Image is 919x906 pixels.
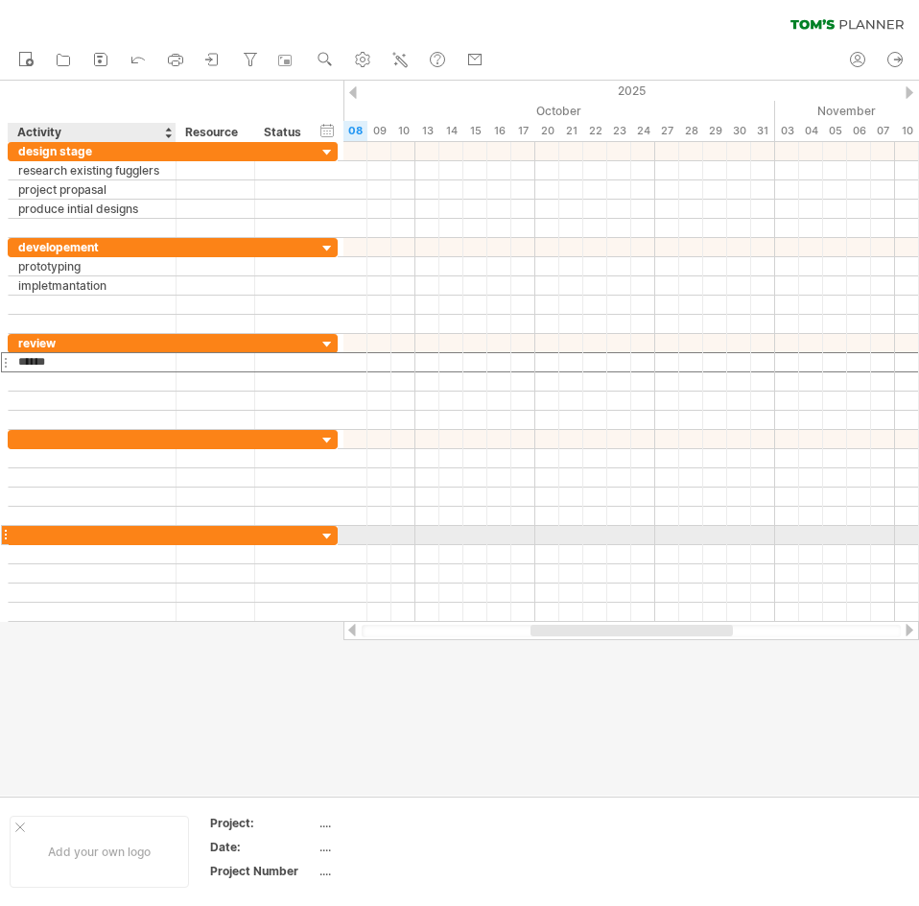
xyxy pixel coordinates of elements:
[210,815,316,831] div: Project:
[18,180,166,199] div: project propasal
[703,121,727,141] div: Wednesday, 29 October 2025
[559,121,583,141] div: Tuesday, 21 October 2025
[18,238,166,256] div: developement
[18,142,166,160] div: design stage
[18,161,166,179] div: research existing fugglers
[463,121,487,141] div: Wednesday, 15 October 2025
[583,121,607,141] div: Wednesday, 22 October 2025
[18,257,166,275] div: prototyping
[10,816,189,888] div: Add your own logo
[319,863,481,879] div: ....
[415,121,439,141] div: Monday, 13 October 2025
[319,815,481,831] div: ....
[210,863,316,879] div: Project Number
[847,121,871,141] div: Thursday, 6 November 2025
[655,121,679,141] div: Monday, 27 October 2025
[319,839,481,855] div: ....
[823,121,847,141] div: Wednesday, 5 November 2025
[18,334,166,352] div: review
[391,121,415,141] div: Friday, 10 October 2025
[751,121,775,141] div: Friday, 31 October 2025
[264,123,306,142] div: Status
[631,121,655,141] div: Friday, 24 October 2025
[17,123,165,142] div: Activity
[511,121,535,141] div: Friday, 17 October 2025
[487,121,511,141] div: Thursday, 16 October 2025
[895,121,919,141] div: Monday, 10 November 2025
[871,121,895,141] div: Friday, 7 November 2025
[18,200,166,218] div: produce intial designs
[224,101,775,121] div: October 2025
[775,121,799,141] div: Monday, 3 November 2025
[18,276,166,295] div: impletmantation
[607,121,631,141] div: Thursday, 23 October 2025
[210,839,316,855] div: Date:
[185,123,244,142] div: Resource
[343,121,367,141] div: Wednesday, 8 October 2025
[535,121,559,141] div: Monday, 20 October 2025
[679,121,703,141] div: Tuesday, 28 October 2025
[439,121,463,141] div: Tuesday, 14 October 2025
[727,121,751,141] div: Thursday, 30 October 2025
[799,121,823,141] div: Tuesday, 4 November 2025
[367,121,391,141] div: Thursday, 9 October 2025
